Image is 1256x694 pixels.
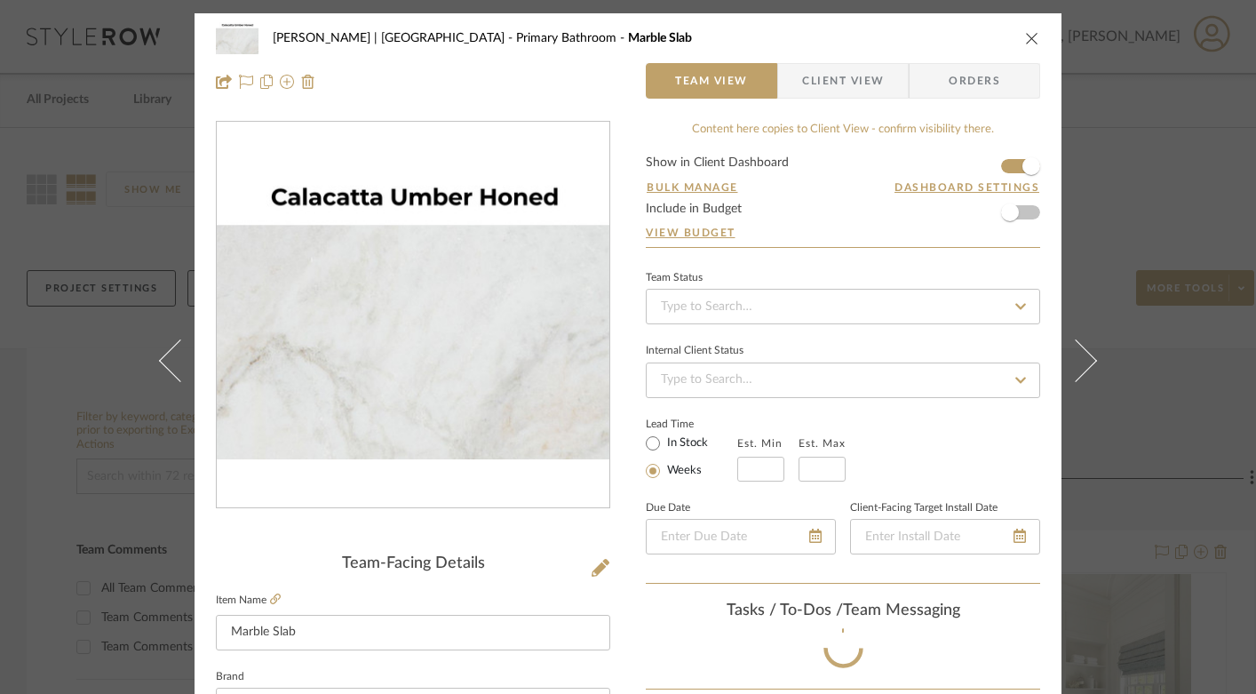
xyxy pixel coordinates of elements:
label: Est. Min [737,437,783,450]
label: Weeks [664,463,702,479]
label: Due Date [646,504,690,513]
div: Content here copies to Client View - confirm visibility there. [646,121,1040,139]
img: f11b2fc2-807b-4c1e-832c-195d3fee1097_48x40.jpg [216,20,258,56]
span: [PERSON_NAME] | [GEOGRAPHIC_DATA] [273,32,516,44]
button: Bulk Manage [646,179,739,195]
div: Team Status [646,274,703,283]
span: Orders [929,63,1020,99]
img: f11b2fc2-807b-4c1e-832c-195d3fee1097_436x436.jpg [217,172,609,459]
label: Lead Time [646,416,737,432]
input: Type to Search… [646,363,1040,398]
a: View Budget [646,226,1040,240]
input: Enter Due Date [646,519,836,554]
div: team Messaging [646,602,1040,621]
button: Dashboard Settings [894,179,1040,195]
input: Enter Item Name [216,615,610,650]
mat-radio-group: Select item type [646,432,737,482]
div: Internal Client Status [646,347,743,355]
span: Tasks / To-Dos / [727,602,843,618]
span: Marble Slab [628,32,692,44]
label: In Stock [664,435,708,451]
input: Type to Search… [646,289,1040,324]
span: Client View [802,63,884,99]
label: Est. Max [799,437,846,450]
div: Team-Facing Details [216,554,610,574]
label: Brand [216,673,244,682]
label: Client-Facing Target Install Date [850,504,998,513]
div: 0 [217,172,609,459]
span: Team View [675,63,748,99]
span: Primary Bathroom [516,32,628,44]
button: close [1024,30,1040,46]
img: Remove from project [301,75,315,89]
input: Enter Install Date [850,519,1040,554]
label: Item Name [216,593,281,608]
